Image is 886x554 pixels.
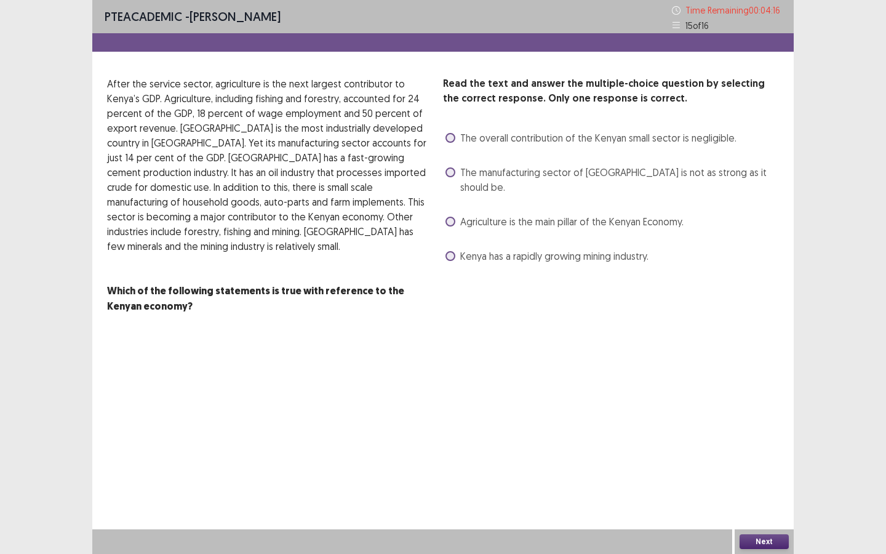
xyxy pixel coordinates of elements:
p: - [PERSON_NAME] [105,7,281,26]
span: The overall contribution of the Kenyan small sector is negligible. [460,130,736,145]
span: Kenya has a rapidly growing mining industry. [460,249,649,263]
p: After the service sector, agriculture is the next largest contributor to Kenya’s GDP. Agriculture... [107,76,433,254]
span: Agriculture is the main pillar of the Kenyan Economy. [460,214,684,229]
span: The manufacturing sector of [GEOGRAPHIC_DATA] is not as strong as it should be. [460,165,779,195]
p: 15 of 16 [685,19,709,32]
button: Next [740,534,789,549]
p: Time Remaining 00 : 04 : 16 [685,4,781,17]
span: PTE academic [105,9,182,24]
p: Read the text and answer the multiple-choice question by selecting the correct response. Only one... [443,76,779,106]
strong: Which of the following statements is true with reference to the Kenyan economy? [107,284,404,313]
